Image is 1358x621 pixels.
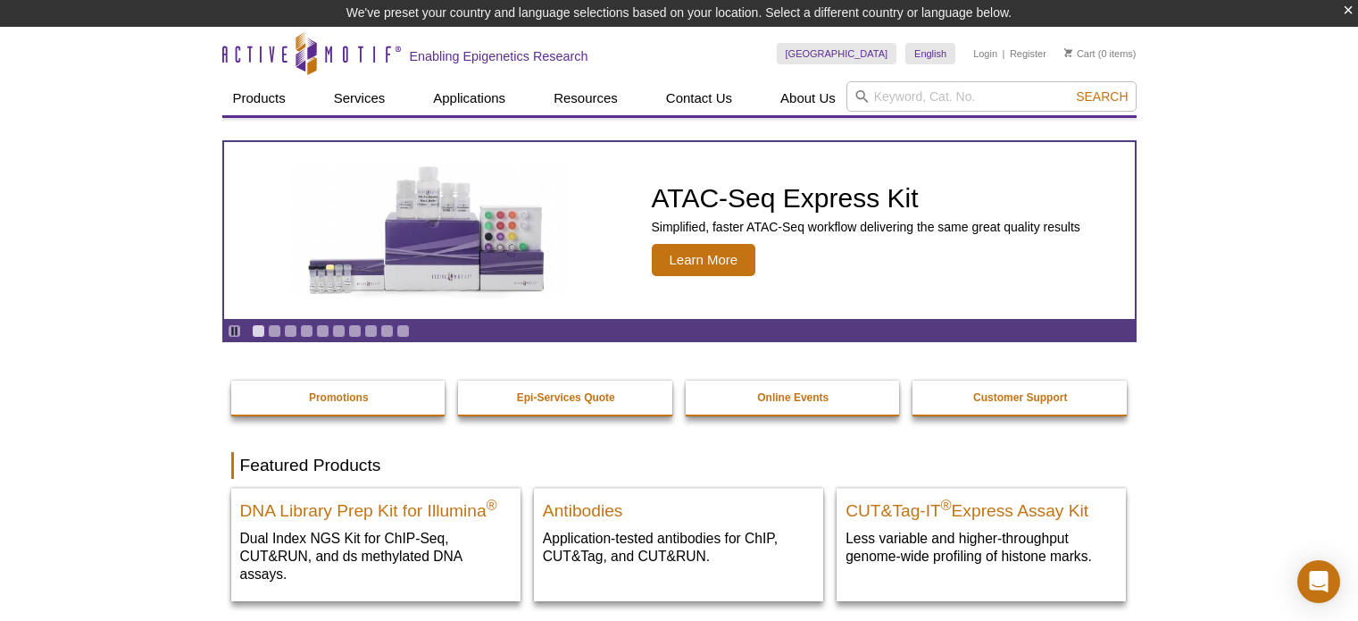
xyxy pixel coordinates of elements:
a: Go to slide 8 [364,324,378,338]
sup: ® [487,498,497,513]
a: Epi-Services Quote [458,381,674,415]
a: Go to slide 4 [300,324,313,338]
a: Cart [1064,47,1096,60]
a: Online Events [686,381,902,415]
h2: Antibodies [543,493,814,520]
button: Search [1071,88,1133,105]
a: CUT&Tag-IT® Express Assay Kit CUT&Tag-IT®Express Assay Kit Less variable and higher-throughput ge... [837,488,1126,583]
a: Go to slide 5 [316,324,329,338]
a: Go to slide 6 [332,324,346,338]
h2: ATAC-Seq Express Kit [652,185,1080,212]
p: Simplified, faster ATAC-Seq workflow delivering the same great quality results [652,219,1080,235]
a: Toggle autoplay [228,324,241,338]
a: Promotions [231,381,447,415]
a: Services [323,81,396,115]
span: Learn More [652,244,756,276]
a: Resources [543,81,629,115]
strong: Customer Support [973,391,1067,404]
a: Register [1010,47,1046,60]
a: Go to slide 2 [268,324,281,338]
h2: Featured Products [231,452,1128,479]
strong: Promotions [309,391,369,404]
article: ATAC-Seq Express Kit [224,142,1135,319]
a: Customer Support [912,381,1129,415]
strong: Epi-Services Quote [517,391,615,404]
h2: DNA Library Prep Kit for Illumina [240,493,512,520]
li: (0 items) [1064,43,1137,64]
strong: Online Events [757,391,829,404]
input: Keyword, Cat. No. [846,81,1137,112]
a: Products [222,81,296,115]
p: Application-tested antibodies for ChIP, CUT&Tag, and CUT&RUN. [543,529,814,566]
a: Contact Us [655,81,743,115]
img: ATAC-Seq Express Kit [281,163,576,298]
a: Go to slide 1 [252,324,265,338]
div: Open Intercom Messenger [1297,560,1340,603]
sup: ® [941,498,952,513]
h2: Enabling Epigenetics Research [410,48,588,64]
a: All Antibodies Antibodies Application-tested antibodies for ChIP, CUT&Tag, and CUT&RUN. [534,488,823,583]
a: Applications [422,81,516,115]
h2: CUT&Tag-IT Express Assay Kit [846,493,1117,520]
a: DNA Library Prep Kit for Illumina DNA Library Prep Kit for Illumina® Dual Index NGS Kit for ChIP-... [231,488,521,601]
li: | [1003,43,1005,64]
img: Your Cart [1064,48,1072,57]
a: Go to slide 7 [348,324,362,338]
p: Less variable and higher-throughput genome-wide profiling of histone marks​. [846,529,1117,566]
span: Search [1076,89,1128,104]
a: English [905,43,955,64]
a: About Us [770,81,846,115]
a: Go to slide 10 [396,324,410,338]
a: ATAC-Seq Express Kit ATAC-Seq Express Kit Simplified, faster ATAC-Seq workflow delivering the sam... [224,142,1135,319]
a: Go to slide 3 [284,324,297,338]
a: Go to slide 9 [380,324,394,338]
a: [GEOGRAPHIC_DATA] [777,43,897,64]
p: Dual Index NGS Kit for ChIP-Seq, CUT&RUN, and ds methylated DNA assays. [240,529,512,583]
a: Login [973,47,997,60]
